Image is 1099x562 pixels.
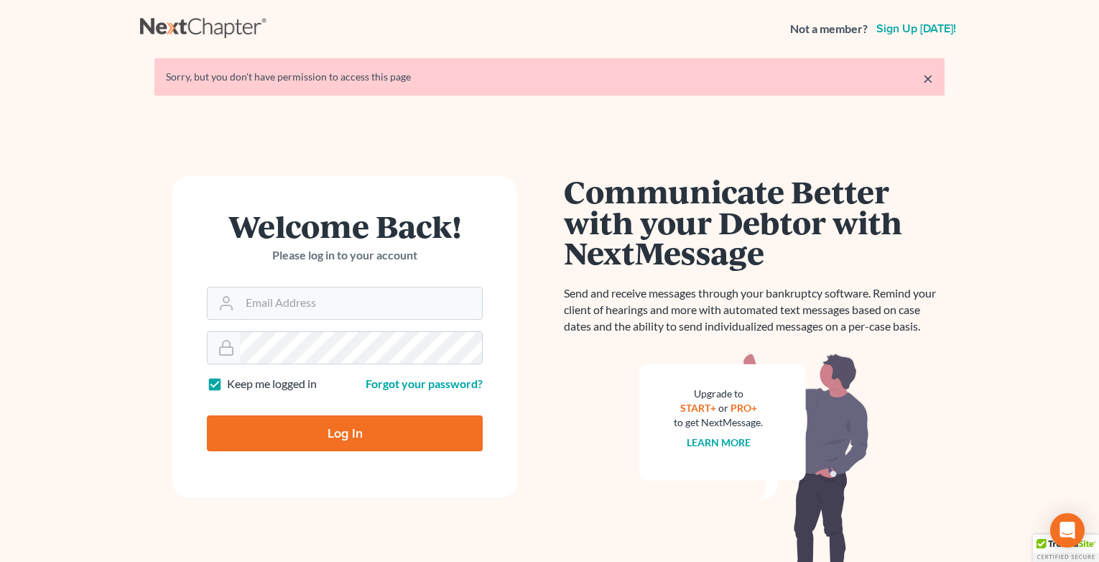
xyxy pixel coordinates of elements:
[674,387,763,401] div: Upgrade to
[718,402,728,414] span: or
[790,21,868,37] strong: Not a member?
[366,377,483,390] a: Forgot your password?
[207,211,483,241] h1: Welcome Back!
[207,247,483,264] p: Please log in to your account
[564,285,945,335] p: Send and receive messages through your bankruptcy software. Remind your client of hearings and mo...
[240,287,482,319] input: Email Address
[207,415,483,451] input: Log In
[1033,535,1099,562] div: TrustedSite Certified
[680,402,716,414] a: START+
[687,436,751,448] a: Learn more
[731,402,757,414] a: PRO+
[564,176,945,268] h1: Communicate Better with your Debtor with NextMessage
[923,70,933,87] a: ×
[1050,513,1085,548] div: Open Intercom Messenger
[873,23,959,34] a: Sign up [DATE]!
[227,376,317,392] label: Keep me logged in
[674,415,763,430] div: to get NextMessage.
[166,70,933,84] div: Sorry, but you don't have permission to access this page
